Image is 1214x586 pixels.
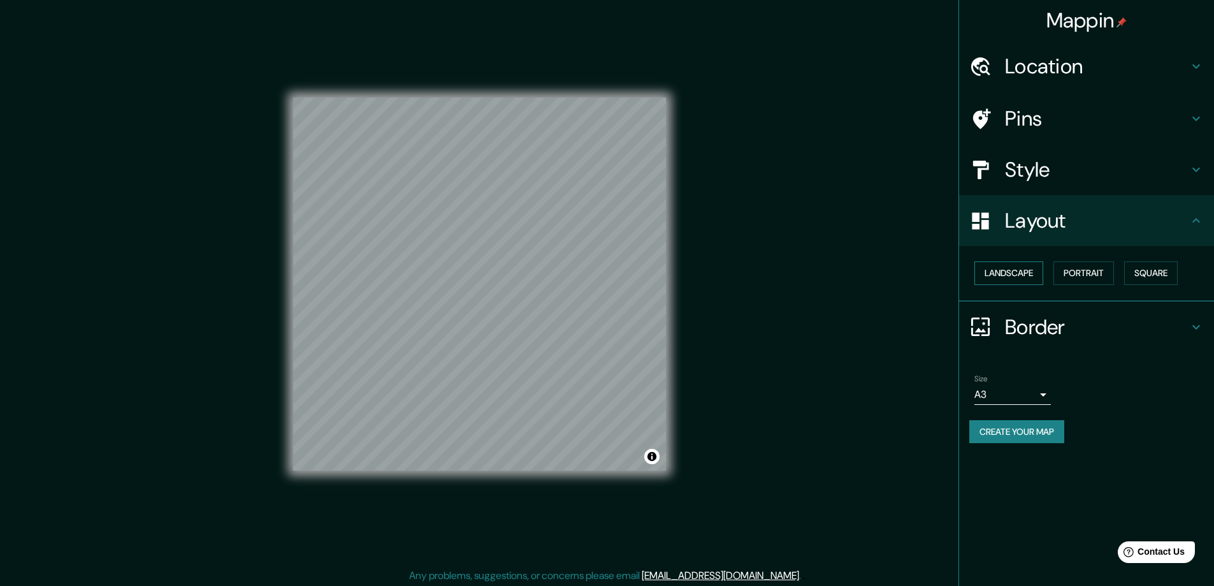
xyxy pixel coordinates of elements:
button: Create your map [969,420,1064,444]
h4: Border [1005,314,1189,340]
div: Layout [959,195,1214,246]
button: Landscape [974,261,1043,285]
a: [EMAIL_ADDRESS][DOMAIN_NAME] [642,569,799,582]
label: Size [974,373,988,384]
p: Any problems, suggestions, or concerns please email . [409,568,801,583]
div: Border [959,302,1214,353]
div: . [803,568,806,583]
button: Portrait [1053,261,1114,285]
h4: Layout [1005,208,1189,233]
button: Toggle attribution [644,449,660,464]
div: Location [959,41,1214,92]
h4: Style [1005,157,1189,182]
iframe: Help widget launcher [1101,536,1200,572]
div: Style [959,144,1214,195]
div: A3 [974,385,1051,405]
img: pin-icon.png [1116,17,1127,27]
h4: Mappin [1046,8,1127,33]
div: . [801,568,803,583]
h4: Pins [1005,106,1189,131]
div: Pins [959,93,1214,144]
canvas: Map [293,98,666,471]
h4: Location [1005,54,1189,79]
button: Square [1124,261,1178,285]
